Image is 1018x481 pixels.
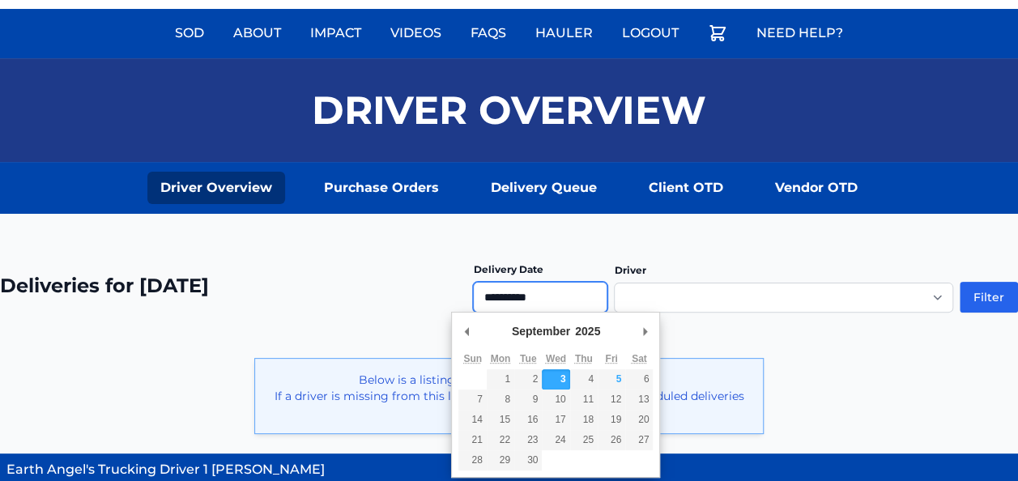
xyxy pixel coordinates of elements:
button: 22 [487,430,514,450]
a: Sod [165,14,214,53]
a: Delivery Queue [478,172,610,204]
abbr: Friday [605,353,617,364]
button: 29 [487,450,514,470]
abbr: Sunday [463,353,482,364]
button: 2 [514,369,542,389]
button: 24 [542,430,569,450]
p: Below is a listing of drivers with deliveries for [DATE]. If a driver is missing from this list -... [268,372,750,420]
button: 30 [514,450,542,470]
a: FAQs [461,14,516,53]
a: Videos [381,14,451,53]
button: 19 [598,410,625,430]
button: 18 [570,410,598,430]
button: 6 [625,369,653,389]
div: September [509,319,573,343]
abbr: Saturday [632,353,647,364]
button: 9 [514,389,542,410]
button: 4 [570,369,598,389]
button: 12 [598,389,625,410]
button: 23 [514,430,542,450]
button: 15 [487,410,514,430]
button: 27 [625,430,653,450]
button: 17 [542,410,569,430]
a: Impact [300,14,371,53]
button: 21 [458,430,486,450]
button: 8 [487,389,514,410]
button: 14 [458,410,486,430]
button: 20 [625,410,653,430]
label: Driver [614,264,645,276]
h1: Driver Overview [312,91,706,130]
button: 7 [458,389,486,410]
button: Previous Month [458,319,475,343]
a: Client OTD [636,172,736,204]
button: 11 [570,389,598,410]
a: Vendor OTD [762,172,871,204]
button: 16 [514,410,542,430]
abbr: Thursday [575,353,593,364]
abbr: Wednesday [546,353,566,364]
div: 2025 [573,319,603,343]
button: 1 [487,369,514,389]
button: 3 [542,369,569,389]
abbr: Tuesday [520,353,536,364]
button: 10 [542,389,569,410]
button: 25 [570,430,598,450]
button: 28 [458,450,486,470]
button: Filter [960,282,1018,313]
button: Next Month [637,319,653,343]
button: 13 [625,389,653,410]
a: Logout [612,14,688,53]
button: 5 [598,369,625,389]
abbr: Monday [491,353,511,364]
input: Use the arrow keys to pick a date [473,282,607,313]
a: Driver Overview [147,172,285,204]
a: Hauler [526,14,603,53]
button: 26 [598,430,625,450]
label: Delivery Date [473,263,543,275]
a: Need Help? [747,14,853,53]
a: About [224,14,291,53]
a: Purchase Orders [311,172,452,204]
